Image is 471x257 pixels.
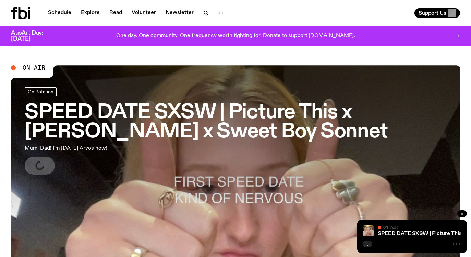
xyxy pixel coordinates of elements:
[25,87,57,96] a: On Rotation
[25,87,446,175] a: SPEED DATE SXSW | Picture This x [PERSON_NAME] x Sweet Boy SonnetMum! Dad! I'm [DATE] Arvos now!
[23,65,45,71] span: On Air
[44,8,75,18] a: Schedule
[25,144,200,153] p: Mum! Dad! I'm [DATE] Arvos now!
[419,10,446,16] span: Support Us
[105,8,126,18] a: Read
[28,89,53,94] span: On Rotation
[383,225,398,230] span: On Air
[161,8,198,18] a: Newsletter
[77,8,104,18] a: Explore
[116,33,355,39] p: One day. One community. One frequency worth fighting for. Donate to support [DOMAIN_NAME].
[128,8,160,18] a: Volunteer
[414,8,460,18] button: Support Us
[11,30,55,42] h3: AusArt Day: [DATE]
[25,103,446,142] h3: SPEED DATE SXSW | Picture This x [PERSON_NAME] x Sweet Boy Sonnet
